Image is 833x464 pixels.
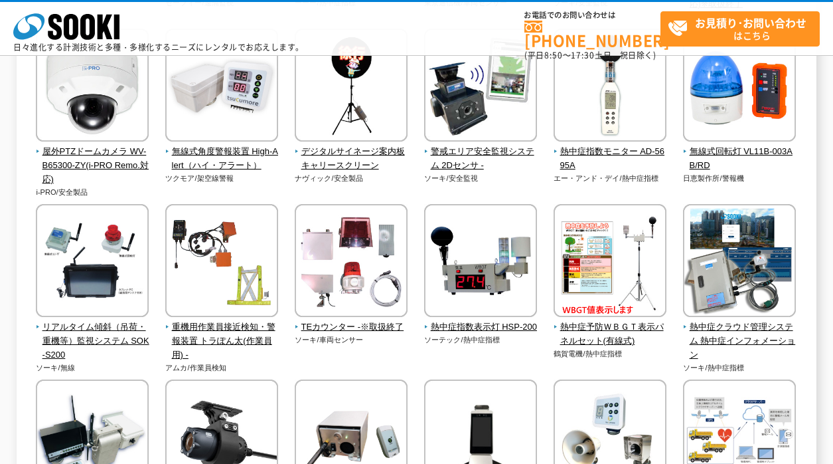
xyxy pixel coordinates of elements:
[295,334,408,346] p: ソーキ/車両センサー
[695,15,806,31] strong: お見積り･お問い合わせ
[295,308,408,334] a: TEカウンター -※取扱終了
[36,145,149,186] span: 屋外PTZドームカメラ WV-B65300-ZY(i-PRO Remo.対応)
[554,204,666,320] img: 熱中症予防ＷＢＧＴ表示パネルセット(有線式)
[554,29,666,145] img: 熱中症指数モニター AD-5695A
[683,132,796,172] a: 無線式回転灯 VL11B-003AB/RD
[544,49,563,61] span: 8:50
[36,187,149,198] p: i-PRO/安全製品
[524,21,660,48] a: [PHONE_NUMBER]
[165,204,278,320] img: 重機用作業員接近検知・警報装置 トラぽん太(作業員用) -
[683,362,796,374] p: ソーキ/熱中症指標
[36,308,149,362] a: リアルタイム傾斜（吊荷・重機等）監視システム SOK-S200
[295,173,408,184] p: ナヴィック/安全製品
[13,43,304,51] p: 日々進化する計測技術と多種・多様化するニーズにレンタルでお応えします。
[295,204,408,320] img: TEカウンター -※取扱終了
[165,362,279,374] p: アムカ/作業員検知
[683,320,796,362] span: 熱中症クラウド管理システム 熱中症インフォメーション
[668,12,819,45] span: はこちら
[524,49,656,61] span: (平日 ～ 土日、祝日除く)
[295,29,408,145] img: デジタルサイネージ案内板 キャリースクリーン
[554,145,667,173] span: 熱中症指数モニター AD-5695A
[36,29,149,145] img: 屋外PTZドームカメラ WV-B65300-ZY(i-PRO Remo.対応)
[424,29,537,145] img: 警戒エリア安全監視システム 2Dセンサ -
[165,145,279,173] span: 無線式角度警報装置 High-Alert（ハイ・アラート）
[683,29,796,145] img: 無線式回転灯 VL11B-003AB/RD
[295,145,408,173] span: デジタルサイネージ案内板 キャリースクリーン
[165,29,278,145] img: 無線式角度警報装置 High-Alert（ハイ・アラート）
[424,145,538,173] span: 警戒エリア安全監視システム 2Dセンサ -
[571,49,595,61] span: 17:30
[424,173,538,184] p: ソーキ/安全監視
[554,320,667,348] span: 熱中症予防ＷＢＧＴ表示パネルセット(有線式)
[424,204,537,320] img: 熱中症指数表示灯 HSP-200
[36,204,149,320] img: リアルタイム傾斜（吊荷・重機等）監視システム SOK-S200
[554,132,667,172] a: 熱中症指数モニター AD-5695A
[165,320,279,362] span: 重機用作業員接近検知・警報装置 トラぽん太(作業員用) -
[554,348,667,360] p: 鶴賀電機/熱中症指標
[424,334,538,346] p: ソーテック/熱中症指標
[554,173,667,184] p: エー・アンド・デイ/熱中症指標
[36,132,149,186] a: 屋外PTZドームカメラ WV-B65300-ZY(i-PRO Remo.対応)
[295,320,408,334] span: TEカウンター -※取扱終了
[683,308,796,362] a: 熱中症クラウド管理システム 熱中症インフォメーション
[165,132,279,172] a: 無線式角度警報装置 High-Alert（ハイ・アラート）
[36,362,149,374] p: ソーキ/無線
[683,145,796,173] span: 無線式回転灯 VL11B-003AB/RD
[554,308,667,348] a: 熱中症予防ＷＢＧＴ表示パネルセット(有線式)
[165,308,279,362] a: 重機用作業員接近検知・警報装置 トラぽん太(作業員用) -
[683,204,796,320] img: 熱中症クラウド管理システム 熱中症インフォメーション
[36,320,149,362] span: リアルタイム傾斜（吊荷・重機等）監視システム SOK-S200
[424,320,538,334] span: 熱中症指数表示灯 HSP-200
[165,173,279,184] p: ツクモア/架空線警報
[660,11,820,47] a: お見積り･お問い合わせはこちら
[424,132,538,172] a: 警戒エリア安全監視システム 2Dセンサ -
[683,173,796,184] p: 日恵製作所/警報機
[424,308,538,334] a: 熱中症指数表示灯 HSP-200
[295,132,408,172] a: デジタルサイネージ案内板 キャリースクリーン
[524,11,660,19] span: お電話でのお問い合わせは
